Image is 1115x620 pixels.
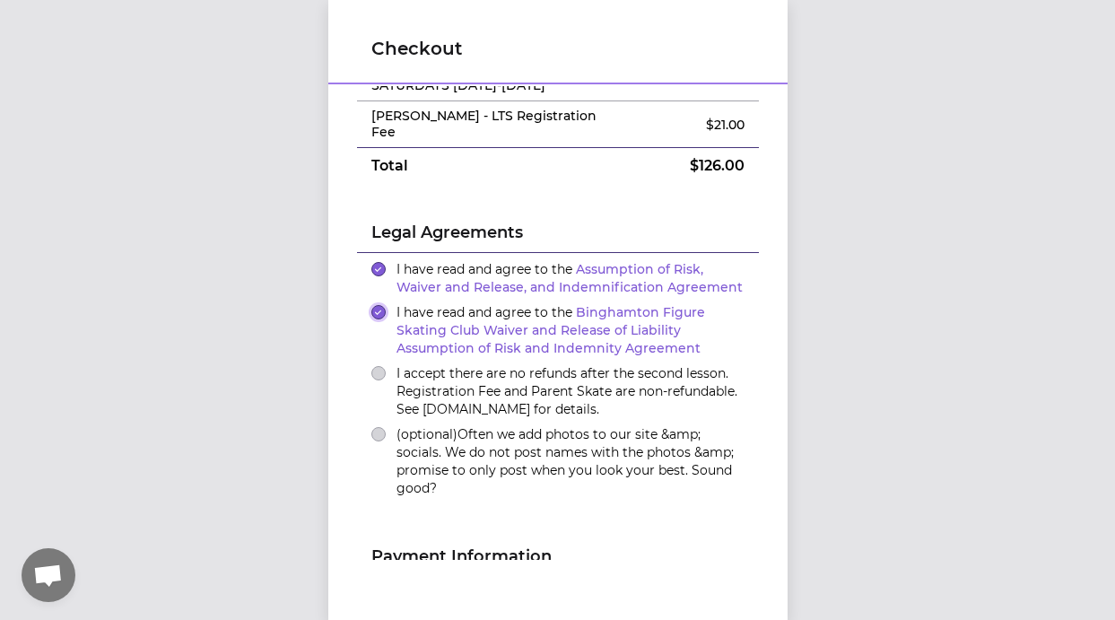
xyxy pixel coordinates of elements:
h1: Checkout [371,36,745,61]
p: $ 21.00 [639,116,744,134]
a: Binghamton Figure Skating Club Waiver and Release of Liability Assumption of Risk and Indemnity A... [396,304,705,356]
span: I have read and agree to the [396,304,705,356]
p: [PERSON_NAME] - LTS Registration Fee [371,109,611,140]
span: I have read and agree to the [396,261,743,295]
h2: Legal Agreements [371,220,745,252]
label: Often we add photos to our site &amp; socials. We do not post names with the photos &amp; promise... [396,425,745,497]
label: I accept there are no refunds after the second lesson. Registration Fee and Parent Skate are non-... [396,364,745,418]
p: $ 126.00 [639,155,744,177]
span: (optional) [396,426,457,442]
a: Open chat [22,548,75,602]
h2: Payment Information [371,544,745,576]
td: Total [357,148,625,185]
